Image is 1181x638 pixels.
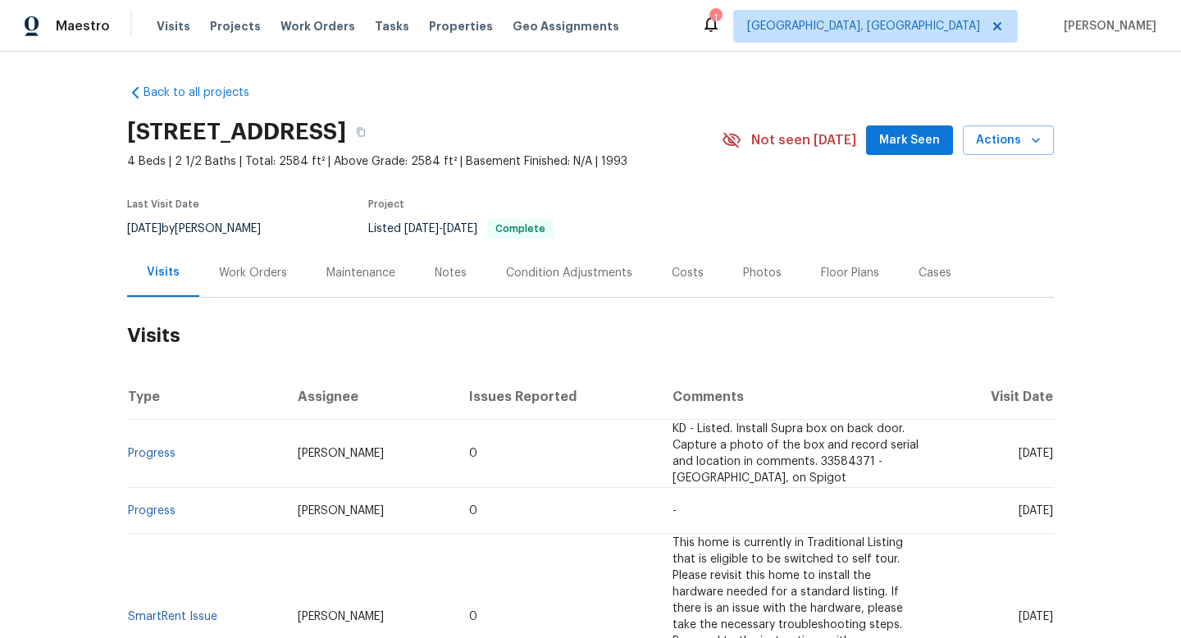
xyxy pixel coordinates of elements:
[751,132,856,148] span: Not seen [DATE]
[443,223,477,235] span: [DATE]
[469,448,477,459] span: 0
[404,223,477,235] span: -
[127,223,162,235] span: [DATE]
[128,505,176,517] a: Progress
[368,199,404,209] span: Project
[127,374,285,420] th: Type
[285,374,456,420] th: Assignee
[326,265,395,281] div: Maintenance
[147,264,180,280] div: Visits
[298,611,384,622] span: [PERSON_NAME]
[456,374,659,420] th: Issues Reported
[128,611,217,622] a: SmartRent Issue
[404,223,439,235] span: [DATE]
[672,265,704,281] div: Costs
[429,18,493,34] span: Properties
[375,21,409,32] span: Tasks
[368,223,554,235] span: Listed
[659,374,937,420] th: Comments
[513,18,619,34] span: Geo Assignments
[435,265,467,281] div: Notes
[298,505,384,517] span: [PERSON_NAME]
[219,265,287,281] div: Work Orders
[743,265,782,281] div: Photos
[937,374,1054,420] th: Visit Date
[280,18,355,34] span: Work Orders
[56,18,110,34] span: Maestro
[963,125,1054,156] button: Actions
[879,130,940,151] span: Mark Seen
[1057,18,1156,34] span: [PERSON_NAME]
[469,611,477,622] span: 0
[1019,505,1053,517] span: [DATE]
[1019,611,1053,622] span: [DATE]
[919,265,951,281] div: Cases
[127,84,285,101] a: Back to all projects
[298,448,384,459] span: [PERSON_NAME]
[709,10,721,26] div: 1
[673,505,677,517] span: -
[1019,448,1053,459] span: [DATE]
[976,130,1041,151] span: Actions
[866,125,953,156] button: Mark Seen
[127,219,280,239] div: by [PERSON_NAME]
[127,199,199,209] span: Last Visit Date
[128,448,176,459] a: Progress
[127,124,346,140] h2: [STREET_ADDRESS]
[673,423,919,484] span: KD - Listed. Install Supra box on back door. Capture a photo of the box and record serial and loc...
[469,505,477,517] span: 0
[127,153,722,170] span: 4 Beds | 2 1/2 Baths | Total: 2584 ft² | Above Grade: 2584 ft² | Basement Finished: N/A | 1993
[127,298,1054,374] h2: Visits
[821,265,879,281] div: Floor Plans
[489,224,552,234] span: Complete
[157,18,190,34] span: Visits
[506,265,632,281] div: Condition Adjustments
[747,18,980,34] span: [GEOGRAPHIC_DATA], [GEOGRAPHIC_DATA]
[346,117,376,147] button: Copy Address
[210,18,261,34] span: Projects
